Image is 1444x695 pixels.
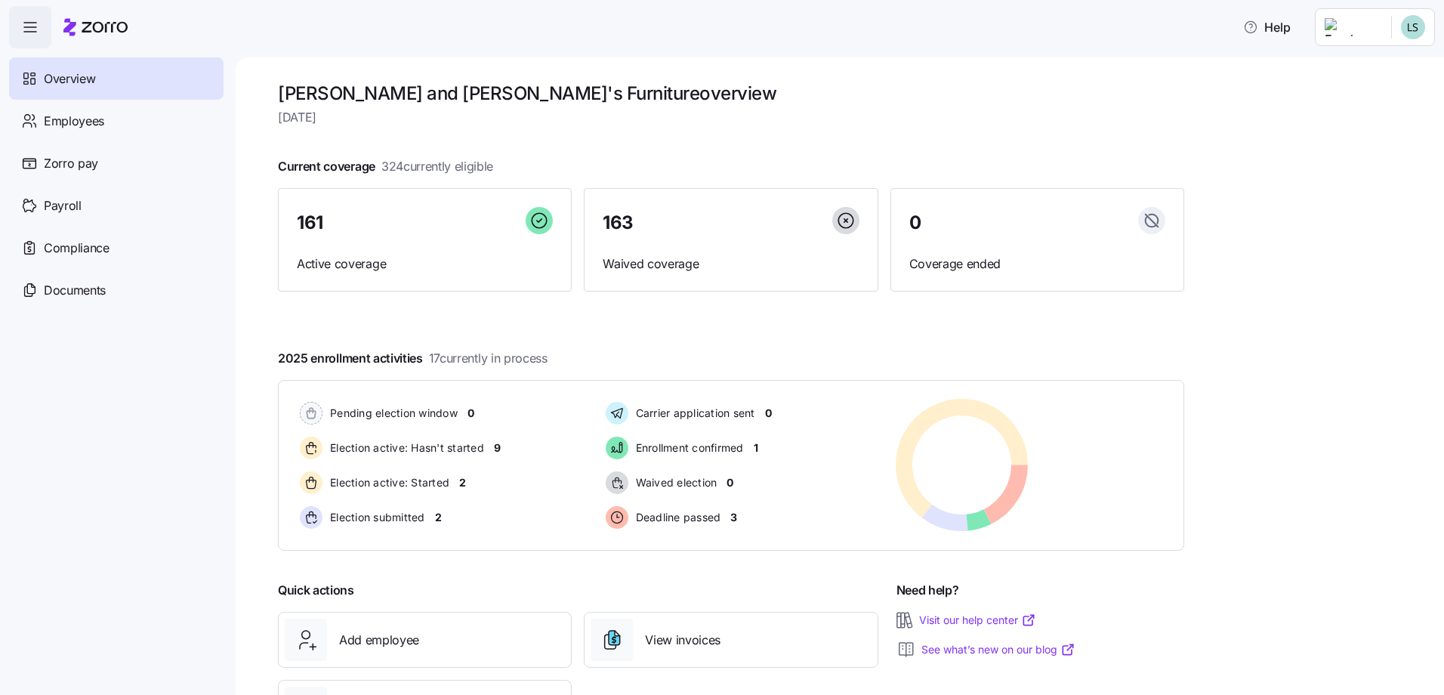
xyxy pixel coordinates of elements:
h1: [PERSON_NAME] and [PERSON_NAME]'s Furniture overview [278,82,1184,105]
span: 324 currently eligible [381,157,493,176]
span: Active coverage [297,255,553,273]
a: Zorro pay [9,142,224,184]
span: 2 [435,510,442,525]
span: 0 [727,475,733,490]
a: See what’s new on our blog [921,642,1075,657]
a: Compliance [9,227,224,269]
span: Employees [44,112,104,131]
span: [DATE] [278,108,1184,127]
span: Payroll [44,196,82,215]
span: Need help? [896,581,959,600]
span: Deadline passed [631,510,721,525]
span: 17 currently in process [429,349,548,368]
span: Coverage ended [909,255,1165,273]
a: Visit our help center [919,613,1036,628]
span: 0 [467,406,474,421]
span: View invoices [645,631,720,650]
span: 9 [494,440,501,456]
span: Overview [44,69,95,88]
span: Waived election [631,475,717,490]
span: Documents [44,281,106,300]
a: Employees [9,100,224,142]
a: Payroll [9,184,224,227]
span: Add employee [339,631,419,650]
span: Zorro pay [44,154,98,173]
span: 0 [909,214,921,232]
span: Election active: Started [326,475,449,490]
span: 163 [603,214,634,232]
span: 2025 enrollment activities [278,349,548,368]
span: Waived coverage [603,255,859,273]
span: 0 [765,406,772,421]
span: Election submitted [326,510,425,525]
span: Carrier application sent [631,406,755,421]
span: Current coverage [278,157,493,176]
span: Quick actions [278,581,354,600]
button: Help [1231,12,1303,42]
span: Election active: Hasn't started [326,440,484,456]
span: Pending election window [326,406,458,421]
img: d552751acb159096fc10a5bc90168bac [1401,15,1425,39]
span: 2 [459,475,466,490]
a: Overview [9,57,224,100]
img: Employer logo [1325,18,1379,36]
span: 1 [754,440,758,456]
span: Compliance [44,239,110,258]
a: Documents [9,269,224,311]
span: 3 [730,510,737,525]
span: Help [1243,18,1291,36]
span: Enrollment confirmed [631,440,744,456]
span: 161 [297,214,323,232]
